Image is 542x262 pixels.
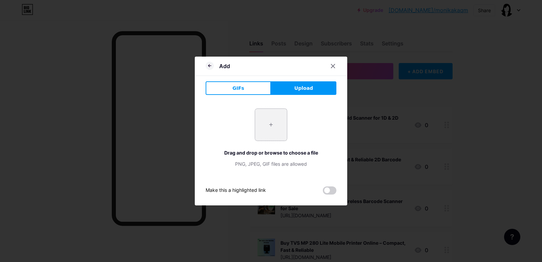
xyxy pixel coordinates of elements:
[206,160,336,167] div: PNG, JPEG, GIF files are allowed
[206,186,266,195] div: Make this a highlighted link
[219,62,230,70] div: Add
[206,81,271,95] button: GIFs
[294,85,313,92] span: Upload
[232,85,244,92] span: GIFs
[206,149,336,156] div: Drag and drop or browse to choose a file
[271,81,336,95] button: Upload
